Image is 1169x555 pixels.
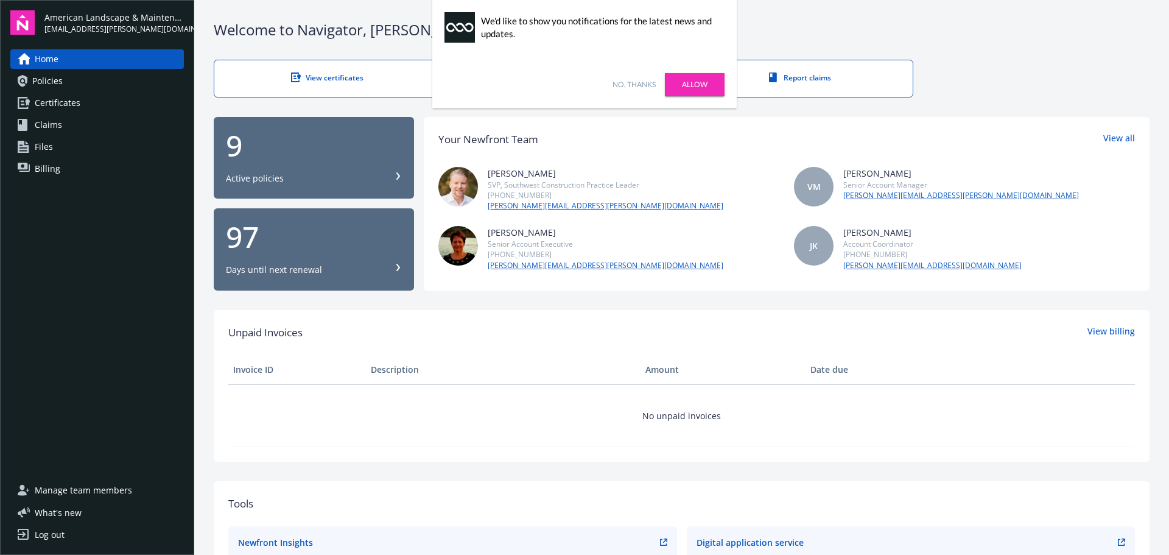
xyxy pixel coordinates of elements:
span: VM [807,180,821,193]
span: Billing [35,159,60,179]
div: Your Newfront Team [438,132,538,147]
a: View all [1103,132,1135,147]
span: JK [810,239,818,252]
a: [PERSON_NAME][EMAIL_ADDRESS][PERSON_NAME][DOMAIN_NAME] [488,260,723,271]
button: 9Active policies [214,117,414,199]
a: Report claims [687,60,913,97]
span: [EMAIL_ADDRESS][PERSON_NAME][DOMAIN_NAME] [44,24,184,35]
div: View certificates [239,72,415,83]
div: [PERSON_NAME] [843,167,1079,180]
span: American Landscape & Maintenance, Inc. [44,11,184,24]
div: [PERSON_NAME] [488,167,723,180]
div: SVP, Southwest Construction Practice Leader [488,180,723,190]
span: Claims [35,115,62,135]
span: Policies [32,71,63,91]
div: Active policies [226,172,284,185]
span: Files [35,137,53,157]
div: 97 [226,222,402,252]
div: Account Coordinator [843,239,1022,249]
td: No unpaid invoices [228,384,1135,447]
div: Welcome to Navigator , [PERSON_NAME] [214,19,1150,40]
button: What's new [10,506,101,519]
button: American Landscape & Maintenance, Inc.[EMAIL_ADDRESS][PERSON_NAME][DOMAIN_NAME] [44,10,184,35]
th: Date due [806,355,943,384]
th: Amount [641,355,806,384]
span: What ' s new [35,506,82,519]
span: Unpaid Invoices [228,325,303,341]
div: Newfront Insights [238,536,313,549]
div: [PERSON_NAME] [843,226,1022,239]
a: View billing [1087,325,1135,341]
th: Invoice ID [228,355,366,384]
div: We'd like to show you notifications for the latest news and updates. [481,15,718,40]
img: navigator-logo.svg [10,10,35,35]
a: [PERSON_NAME][EMAIL_ADDRESS][DOMAIN_NAME] [843,260,1022,271]
div: Log out [35,525,65,545]
button: 97Days until next renewal [214,208,414,291]
div: [PHONE_NUMBER] [488,249,723,260]
a: View certificates [214,60,440,97]
a: Billing [10,159,184,179]
a: Policies [10,71,184,91]
div: Report claims [712,72,888,83]
a: [PERSON_NAME][EMAIL_ADDRESS][PERSON_NAME][DOMAIN_NAME] [843,190,1079,201]
img: photo [438,226,478,266]
span: Manage team members [35,481,132,500]
a: No, thanks [613,79,656,90]
img: photo [438,167,478,207]
div: Senior Account Manager [843,180,1079,190]
div: Senior Account Executive [488,239,723,249]
div: [PERSON_NAME] [488,226,723,239]
div: [PHONE_NUMBER] [843,249,1022,260]
div: Digital application service [697,536,804,549]
a: Claims [10,115,184,135]
a: Manage team members [10,481,184,500]
th: Description [366,355,641,384]
span: Home [35,49,58,69]
a: Allow [665,73,725,96]
div: Tools [228,496,1135,512]
div: 9 [226,131,402,160]
a: Home [10,49,184,69]
div: [PHONE_NUMBER] [488,190,723,200]
span: Certificates [35,93,80,113]
div: Days until next renewal [226,264,322,276]
a: Certificates [10,93,184,113]
a: [PERSON_NAME][EMAIL_ADDRESS][PERSON_NAME][DOMAIN_NAME] [488,200,723,211]
a: Files [10,137,184,157]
